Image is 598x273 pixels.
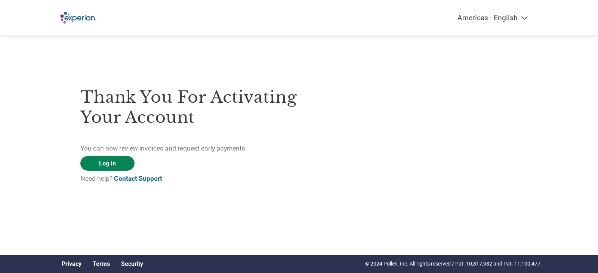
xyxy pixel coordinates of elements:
p: Need help? [80,174,299,183]
a: Privacy [62,260,81,267]
h3: Thank you for activating your account [80,87,299,127]
a: Contact Support [114,175,162,182]
a: Security [121,260,143,267]
a: Log In [80,156,135,171]
p: © 2024 Pollen, Inc. All rights reserved / Pat. 10,817,932 and Pat. 11,100,477. [365,260,542,268]
a: Terms [93,260,110,267]
p: You can now review invoices and request early payments. [80,143,299,153]
img: Experian [56,7,99,28]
